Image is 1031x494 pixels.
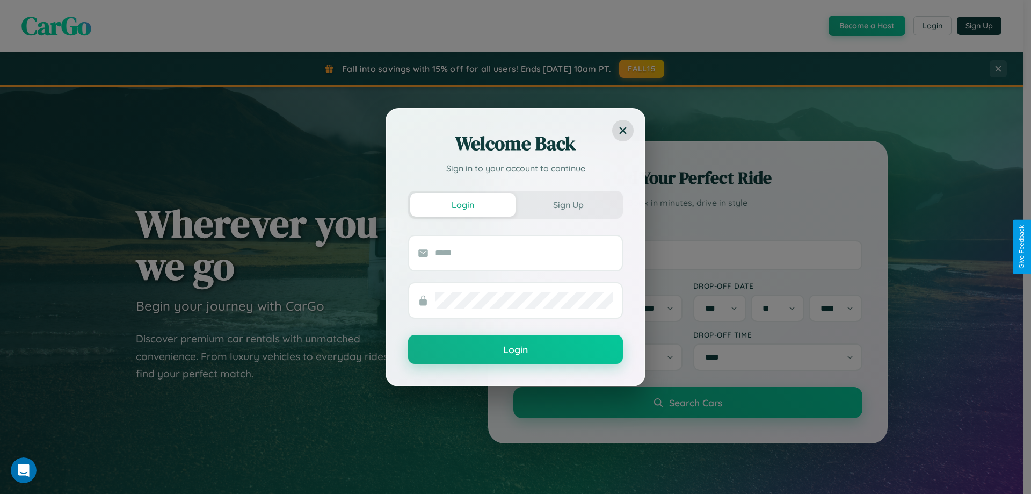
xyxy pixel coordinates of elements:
[408,162,623,175] p: Sign in to your account to continue
[11,457,37,483] iframe: Intercom live chat
[408,131,623,156] h2: Welcome Back
[410,193,515,217] button: Login
[408,335,623,364] button: Login
[1018,225,1026,269] div: Give Feedback
[515,193,621,217] button: Sign Up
